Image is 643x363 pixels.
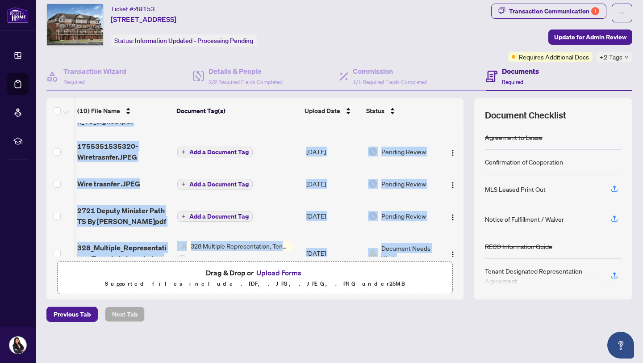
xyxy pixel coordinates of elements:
th: Upload Date [301,98,362,123]
td: [DATE] [303,234,364,272]
span: Document Needs Work [381,243,438,263]
img: Logo [449,181,456,189]
button: Add a Document Tag [177,146,253,158]
span: Previous Tab [54,307,91,321]
span: Information Updated - Processing Pending [135,37,253,45]
span: 1755351535320-Wiretrasnfer.JPEG [77,141,170,162]
span: 2721 Deputy Minister Path TS By [PERSON_NAME]pdf [77,205,170,227]
h4: Transaction Wizard [63,66,126,76]
td: [DATE] [303,169,364,198]
span: Add a Document Tag [189,149,249,155]
p: Supported files include .PDF, .JPG, .JPEG, .PNG under 25 MB [63,279,447,289]
span: Wire trasnfer .JPEG [77,178,140,189]
img: Document Status [368,211,378,221]
div: 1 [591,7,599,15]
div: RECO Information Guide [485,241,552,251]
span: Required [502,79,523,85]
span: Update for Admin Review [554,30,626,44]
img: Profile Icon [9,337,26,354]
span: Status [366,106,384,116]
span: 48153 [135,5,155,13]
h4: Documents [502,66,539,76]
span: 328 Multiple Representation, Tenant - Acknowledgement & Consent Disclosure [187,241,293,251]
button: Add a Document Tag [177,211,253,222]
button: Logo [446,144,460,159]
td: [DATE] [303,134,364,169]
button: Add a Document Tag [177,178,253,190]
div: Agreement to Lease [485,132,543,142]
button: Logo [446,209,460,223]
button: Add a Document Tag [177,147,253,157]
th: Status [363,98,439,123]
span: Pending Review [381,147,426,156]
button: Open asap [607,332,634,359]
div: Ticket #: [111,4,155,14]
img: IMG-E12270317_1.jpg [47,4,103,46]
button: Add a Document Tag [177,179,253,190]
img: Status Icon [177,241,187,251]
div: Transaction Communication [509,4,599,18]
span: 1/1 Required Fields Completed [353,79,427,85]
td: [DATE] [303,198,364,234]
span: plus [181,150,186,154]
span: Document Checklist [485,109,566,122]
div: Notice of Fulfillment / Waiver [485,214,564,224]
span: plus [181,182,186,186]
span: 328_Multiple_Representation__Tenant_Acknowledgment___Consent_Disclosure_-_PropTx-[PERSON_NAME].pdf [77,242,170,264]
span: Pending Review [381,211,426,221]
span: Add a Document Tag [189,181,249,187]
img: logo [7,7,29,23]
img: Logo [449,251,456,258]
div: MLS Leased Print Out [485,184,546,194]
div: Status: [111,34,257,46]
button: Upload Forms [254,267,304,279]
span: Add a Document Tag [189,213,249,219]
h4: Details & People [209,66,283,76]
img: Document Status [368,248,378,258]
button: Previous Tab [46,307,98,322]
div: Tenant Designated Representation Agreement [485,266,600,286]
button: Update for Admin Review [548,30,632,45]
button: Next Tab [105,307,145,322]
span: Requires Additional Docs [519,52,589,62]
button: Add a Document Tag [177,211,253,222]
span: Drag & Drop or [206,267,304,279]
img: Document Status [368,179,378,189]
button: Transaction Communication1 [491,4,606,19]
h4: Commission [353,66,427,76]
th: Document Tag(s) [173,98,301,123]
span: ellipsis [619,10,625,16]
span: down [624,55,629,59]
button: Status Icon328 Multiple Representation, Tenant - Acknowledgement & Consent Disclosure [177,241,293,265]
span: (10) File Name [77,106,120,116]
span: Upload Date [305,106,340,116]
div: Confirmation of Cooperation [485,157,563,167]
button: Logo [446,177,460,191]
img: Logo [449,149,456,156]
span: +2 Tags [600,52,622,62]
th: (10) File Name [74,98,173,123]
span: plus [181,214,186,219]
button: Logo [446,246,460,260]
span: Required [63,79,85,85]
span: Drag & Drop orUpload FormsSupported files include .PDF, .JPG, .JPEG, .PNG under25MB [58,262,452,295]
span: 2/2 Required Fields Completed [209,79,283,85]
span: Pending Review [381,179,426,189]
img: Logo [449,214,456,221]
img: Document Status [368,147,378,156]
span: [STREET_ADDRESS] [111,14,176,25]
